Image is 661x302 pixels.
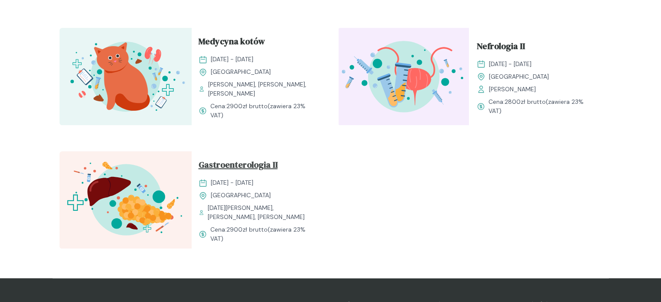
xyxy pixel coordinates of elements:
[210,225,317,243] span: Cena: (zawiera 23% VAT)
[489,60,531,69] span: [DATE] - [DATE]
[489,72,549,81] span: [GEOGRAPHIC_DATA]
[199,35,317,51] a: Medycyna kotów
[489,85,536,94] span: [PERSON_NAME]
[199,158,278,175] span: Gastroenterologia II
[208,203,317,222] span: [DATE][PERSON_NAME], [PERSON_NAME], [PERSON_NAME]
[60,151,192,249] img: ZxkxEIF3NbkBX8eR_GastroII_T.svg
[338,28,470,125] img: ZpgBUh5LeNNTxPrX_Uro_T.svg
[505,98,546,106] span: 2800 zł brutto
[208,80,316,98] span: [PERSON_NAME], [PERSON_NAME], [PERSON_NAME]
[60,28,192,125] img: aHfQZEMqNJQqH-e8_MedKot_T.svg
[211,178,253,187] span: [DATE] - [DATE]
[477,40,595,56] a: Nefrologia II
[211,67,271,76] span: [GEOGRAPHIC_DATA]
[477,40,525,56] span: Nefrologia II
[199,35,265,51] span: Medycyna kotów
[226,226,268,233] span: 2900 zł brutto
[488,97,595,116] span: Cena: (zawiera 23% VAT)
[199,158,317,175] a: Gastroenterologia II
[226,102,268,110] span: 2900 zł brutto
[211,55,253,64] span: [DATE] - [DATE]
[211,191,271,200] span: [GEOGRAPHIC_DATA]
[210,102,317,120] span: Cena: (zawiera 23% VAT)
